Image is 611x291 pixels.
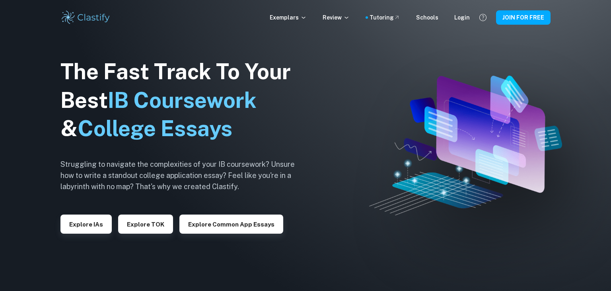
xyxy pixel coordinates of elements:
[118,215,173,234] button: Explore TOK
[454,13,470,22] a: Login
[323,13,350,22] p: Review
[369,76,562,215] img: Clastify hero
[179,215,283,234] button: Explore Common App essays
[416,13,438,22] a: Schools
[60,215,112,234] button: Explore IAs
[78,116,232,141] span: College Essays
[60,220,112,228] a: Explore IAs
[476,11,490,24] button: Help and Feedback
[60,10,111,25] img: Clastify logo
[60,159,307,192] h6: Struggling to navigate the complexities of your IB coursework? Unsure how to write a standout col...
[108,88,257,113] span: IB Coursework
[270,13,307,22] p: Exemplars
[118,220,173,228] a: Explore TOK
[179,220,283,228] a: Explore Common App essays
[60,57,307,143] h1: The Fast Track To Your Best &
[496,10,551,25] button: JOIN FOR FREE
[370,13,400,22] a: Tutoring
